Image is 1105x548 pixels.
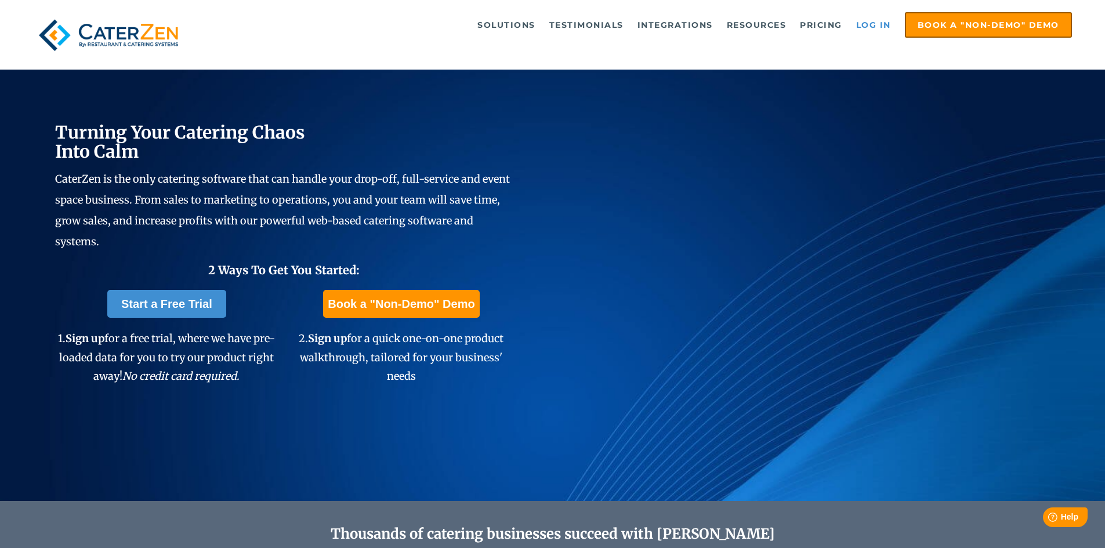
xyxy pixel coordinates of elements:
h2: Thousands of catering businesses succeed with [PERSON_NAME] [111,526,995,543]
img: caterzen [33,12,184,58]
a: Pricing [794,13,848,37]
span: 2. for a quick one-on-one product walkthrough, tailored for your business' needs [299,332,503,383]
span: 1. for a free trial, where we have pre-loaded data for you to try our product right away! [58,332,275,383]
a: Book a "Non-Demo" Demo [323,290,479,318]
a: Solutions [472,13,541,37]
span: Sign up [66,332,104,345]
a: Integrations [632,13,719,37]
a: Resources [721,13,792,37]
a: Start a Free Trial [107,290,226,318]
iframe: Help widget launcher [1002,503,1092,535]
em: No credit card required. [122,369,240,383]
a: Book a "Non-Demo" Demo [905,12,1072,38]
span: 2 Ways To Get You Started: [208,263,360,277]
span: Turning Your Catering Chaos Into Calm [55,121,305,162]
a: Log in [850,13,897,37]
div: Navigation Menu [211,12,1072,38]
span: Sign up [308,332,347,345]
span: CaterZen is the only catering software that can handle your drop-off, full-service and event spac... [55,172,510,248]
a: Testimonials [544,13,629,37]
